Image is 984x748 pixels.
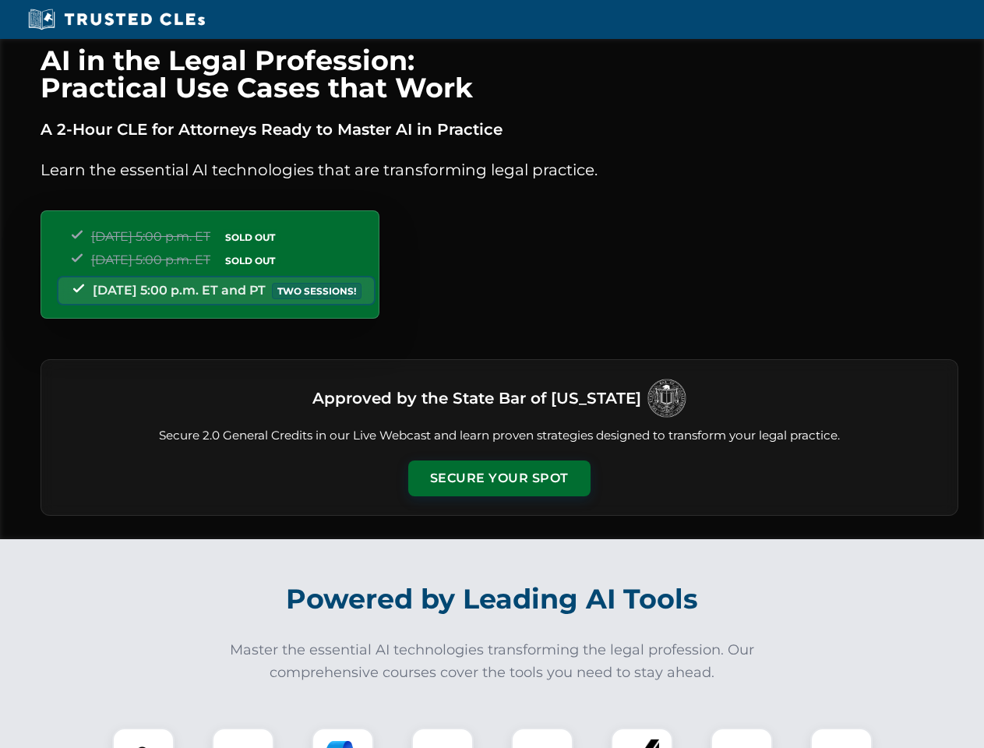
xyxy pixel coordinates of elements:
p: Secure 2.0 General Credits in our Live Webcast and learn proven strategies designed to transform ... [60,427,939,445]
span: [DATE] 5:00 p.m. ET [91,252,210,267]
p: Learn the essential AI technologies that are transforming legal practice. [41,157,958,182]
h3: Approved by the State Bar of [US_STATE] [312,384,641,412]
h1: AI in the Legal Profession: Practical Use Cases that Work [41,47,958,101]
span: SOLD OUT [220,229,280,245]
img: Trusted CLEs [23,8,210,31]
p: Master the essential AI technologies transforming the legal profession. Our comprehensive courses... [220,639,765,684]
button: Secure Your Spot [408,460,591,496]
img: Logo [647,379,686,418]
p: A 2-Hour CLE for Attorneys Ready to Master AI in Practice [41,117,958,142]
span: SOLD OUT [220,252,280,269]
h2: Powered by Leading AI Tools [61,572,924,626]
span: [DATE] 5:00 p.m. ET [91,229,210,244]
